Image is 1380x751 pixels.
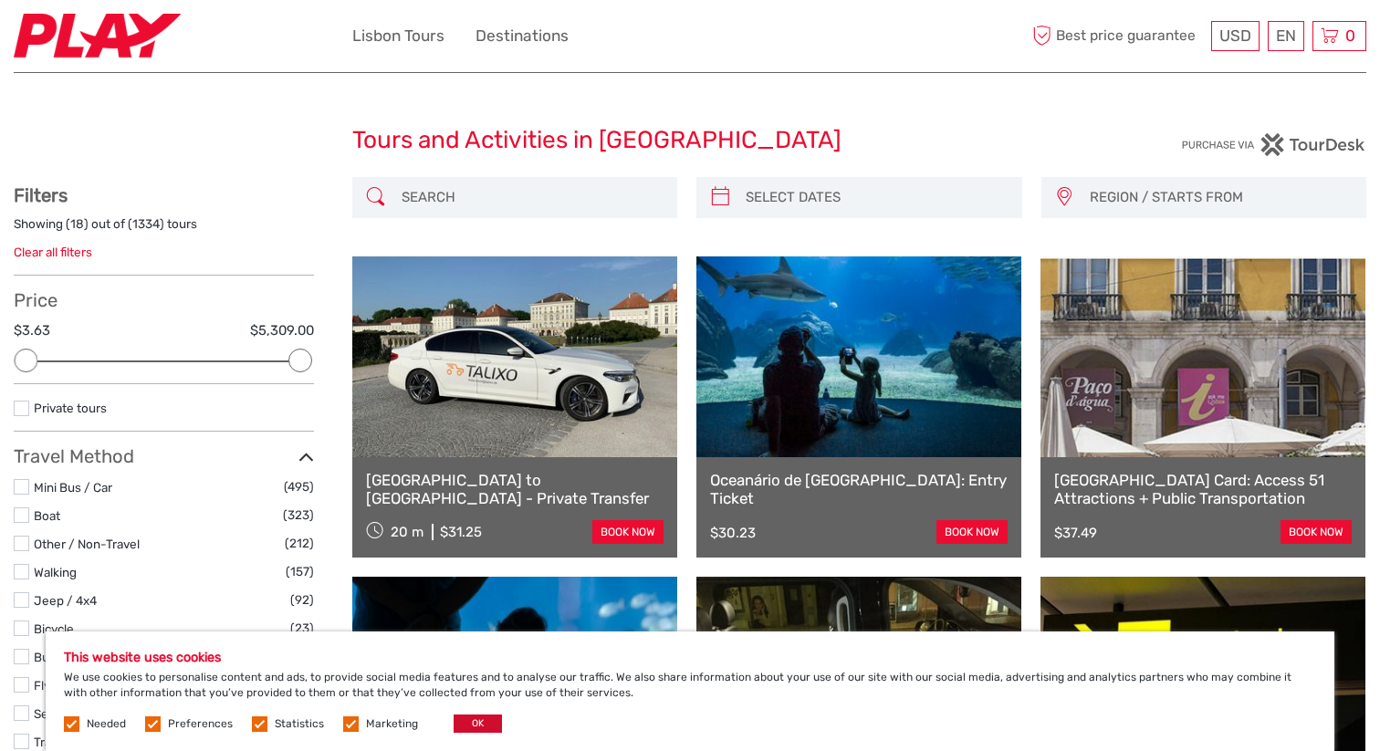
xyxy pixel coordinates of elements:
div: EN [1268,21,1304,51]
h5: This website uses cookies [64,650,1316,665]
img: PurchaseViaTourDesk.png [1181,133,1366,156]
a: [GEOGRAPHIC_DATA] to [GEOGRAPHIC_DATA] - Private Transfer [366,471,664,508]
a: Train [34,735,61,749]
span: (212) [285,533,314,554]
button: REGION / STARTS FROM [1082,183,1358,213]
label: $5,309.00 [250,321,314,340]
span: (323) [283,505,314,526]
a: book now [936,520,1008,544]
a: Self-Drive [34,706,91,721]
div: $30.23 [710,525,756,541]
span: 0 [1343,26,1358,45]
span: (23) [290,618,314,639]
span: (157) [286,561,314,582]
a: Jeep / 4x4 [34,593,97,608]
div: $37.49 [1054,525,1097,541]
a: Oceanário de [GEOGRAPHIC_DATA]: Entry Ticket [710,471,1008,508]
div: $31.25 [440,524,482,540]
label: Marketing [366,716,418,732]
input: SELECT DATES [738,182,1013,214]
span: USD [1219,26,1251,45]
a: Private tours [34,401,107,415]
img: 2467-7e1744d7-2434-4362-8842-68c566c31c52_logo_small.jpg [14,14,181,58]
button: OK [454,714,502,733]
label: Needed [87,716,126,732]
span: 20 m [391,524,423,540]
label: Preferences [168,716,233,732]
span: Best price guarantee [1029,21,1207,51]
a: Flying [34,678,68,693]
a: book now [592,520,664,544]
a: Bicycle [34,621,74,636]
h1: Tours and Activities in [GEOGRAPHIC_DATA] [352,126,1029,155]
a: Walking [34,565,77,579]
div: Showing ( ) out of ( ) tours [14,215,314,244]
span: (495) [284,476,314,497]
div: We use cookies to personalise content and ads, to provide social media features and to analyse ou... [46,631,1334,751]
label: Statistics [275,716,324,732]
span: (92) [290,589,314,610]
input: SEARCH [394,182,669,214]
a: Lisbon Tours [352,23,444,49]
label: 18 [70,215,84,233]
a: book now [1281,520,1352,544]
h3: Travel Method [14,445,314,467]
a: Clear all filters [14,245,92,259]
a: [GEOGRAPHIC_DATA] Card: Access 51 Attractions + Public Transportation [1054,471,1352,508]
label: 1334 [132,215,160,233]
strong: Filters [14,184,68,206]
label: $3.63 [14,321,50,340]
a: Boat [34,508,60,523]
a: Mini Bus / Car [34,480,112,495]
a: Destinations [476,23,569,49]
h3: Price [14,289,314,311]
a: Other / Non-Travel [34,537,140,551]
a: Bus [34,650,56,664]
